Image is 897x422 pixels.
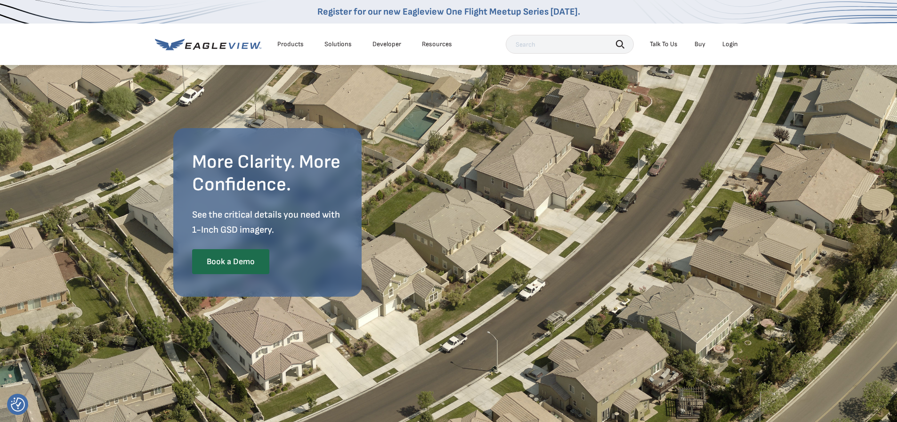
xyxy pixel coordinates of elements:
[192,249,269,275] a: Book a Demo
[422,40,452,49] div: Resources
[277,40,304,49] div: Products
[11,398,25,412] button: Consent Preferences
[317,6,580,17] a: Register for our new Eagleview One Flight Meetup Series [DATE].
[722,40,738,49] div: Login
[372,40,401,49] a: Developer
[695,40,705,49] a: Buy
[506,35,634,54] input: Search
[192,151,343,196] h2: More Clarity. More Confidence.
[650,40,678,49] div: Talk To Us
[11,398,25,412] img: Revisit consent button
[192,207,343,237] p: See the critical details you need with 1-Inch GSD imagery.
[324,40,352,49] div: Solutions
